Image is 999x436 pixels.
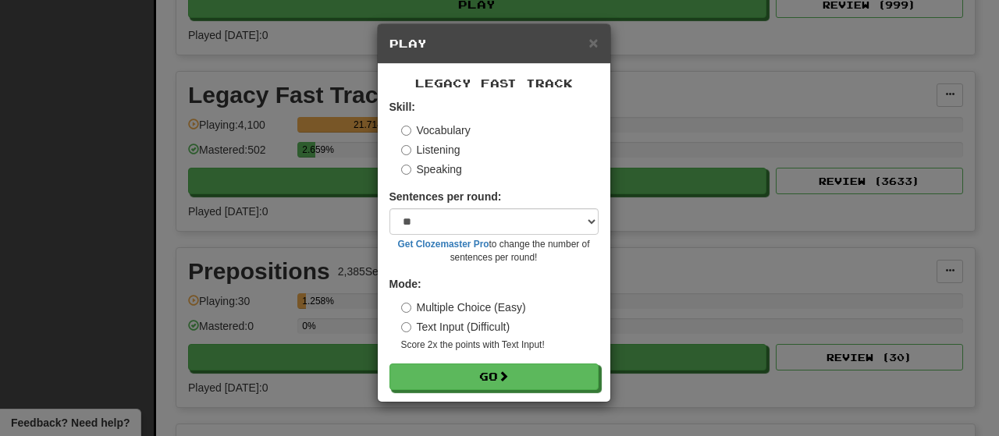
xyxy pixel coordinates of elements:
[588,34,598,51] span: ×
[588,34,598,51] button: Close
[389,238,599,264] small: to change the number of sentences per round!
[401,126,411,136] input: Vocabulary
[401,161,462,177] label: Speaking
[401,319,510,335] label: Text Input (Difficult)
[401,322,411,332] input: Text Input (Difficult)
[401,339,599,352] small: Score 2x the points with Text Input !
[401,300,526,315] label: Multiple Choice (Easy)
[401,142,460,158] label: Listening
[389,36,599,51] h5: Play
[389,278,421,290] strong: Mode:
[401,165,411,175] input: Speaking
[415,76,573,90] span: Legacy Fast Track
[389,363,599,390] button: Go
[389,189,502,204] label: Sentences per round:
[401,145,411,155] input: Listening
[401,122,471,138] label: Vocabulary
[389,101,415,113] strong: Skill:
[398,239,489,250] a: Get Clozemaster Pro
[401,303,411,313] input: Multiple Choice (Easy)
